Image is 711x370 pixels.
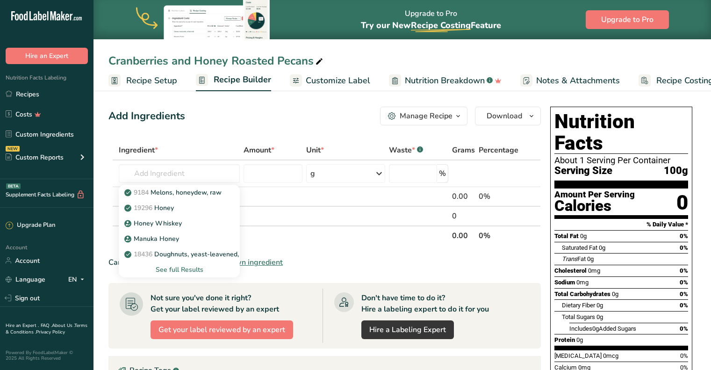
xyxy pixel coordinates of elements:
div: Upgrade Plan [6,221,55,230]
div: Calories [554,199,635,213]
a: 9184Melons, honeydew, raw [119,185,240,200]
a: Honey Whiskey [119,216,240,231]
p: Honey [126,203,174,213]
span: 0% [680,232,688,239]
iframe: Intercom live chat [679,338,702,361]
a: Hire an Expert . [6,322,39,329]
a: Recipe Builder [196,69,271,92]
span: 0g [592,325,599,332]
span: Get your label reviewed by an expert [158,324,285,335]
span: 0g [596,313,603,320]
h1: Nutrition Facts [554,111,688,154]
span: 0mcg [603,352,618,359]
span: Cholesterol [554,267,587,274]
button: Manage Recipe [380,107,467,125]
div: Custom Reports [6,152,64,162]
div: Not sure you've done it right? Get your label reviewed by an expert [151,292,279,315]
span: Dietary Fiber [562,302,595,309]
div: Add Ingredients [108,109,185,124]
div: Waste [389,145,423,156]
a: Nutrition Breakdown [389,70,502,91]
span: Notes & Attachments [536,74,620,87]
button: Download [475,107,541,125]
div: g [310,168,315,179]
div: Manage Recipe [400,110,452,122]
span: 0% [680,244,688,251]
span: Ingredient [119,145,158,156]
div: Amount Per Serving [554,190,635,199]
span: Download [487,110,522,122]
span: 19296 [134,203,152,212]
button: Upgrade to Pro [586,10,669,29]
div: Don't have time to do it? Hire a labeling expert to do it for you [361,292,489,315]
div: Upgrade to Pro [361,0,501,39]
a: Customize Label [290,70,370,91]
span: Saturated Fat [562,244,597,251]
span: Try our New Feature [361,20,501,31]
span: 0mg [588,267,600,274]
span: 0% [680,279,688,286]
button: Get your label reviewed by an expert [151,320,293,339]
span: Recipe Setup [126,74,177,87]
a: Manuka Honey [119,231,240,247]
span: 0mg [576,279,589,286]
span: 18436 [134,250,152,259]
a: Privacy Policy [36,329,65,335]
a: FAQ . [41,322,52,329]
span: Includes Added Sugars [569,325,636,332]
p: Honey Whiskey [126,218,182,228]
a: Hire a Labeling Expert [361,320,454,339]
span: 100g [664,165,688,177]
span: Total Carbohydrates [554,290,610,297]
a: 19296Honey [119,200,240,216]
div: See full Results [119,262,240,277]
span: Unit [306,145,324,156]
p: Melons, honeydew, raw [126,188,222,197]
a: 18436Doughnuts, yeast-leavened, glazed, unenriched (includes honey buns) [119,247,240,262]
a: Terms & Conditions . [6,322,87,335]
div: 0 [452,210,475,222]
section: % Daily Value * [554,219,688,230]
span: 0% [680,302,688,309]
span: Fat [562,255,586,262]
div: NEW [6,146,20,152]
th: 0% [477,225,520,245]
span: Recipe Builder [214,73,271,86]
div: 0% [479,191,518,202]
div: See full Results [126,265,232,275]
span: 0g [612,290,618,297]
div: Cranberries and Honey Roasted Pecans [108,52,325,69]
span: 0g [580,232,587,239]
div: 0 [676,190,688,215]
a: Recipe Setup [108,70,177,91]
button: Hire an Expert [6,48,88,64]
span: Grams [452,145,475,156]
a: Notes & Attachments [520,70,620,91]
span: Nutrition Breakdown [405,74,485,87]
span: Percentage [479,145,518,156]
span: 0g [596,302,603,309]
input: Add Ingredient [119,164,240,183]
th: 0.00 [450,225,477,245]
span: Amount [244,145,274,156]
span: Customize Label [306,74,370,87]
span: Total Fat [554,232,579,239]
span: 0g [576,336,583,343]
th: Net Totals [117,225,450,245]
span: Total Sugars [562,313,595,320]
span: Add your own ingredient [198,257,283,268]
div: Powered By FoodLabelMaker © 2025 All Rights Reserved [6,350,88,361]
span: 0% [680,325,688,332]
span: Sodium [554,279,575,286]
span: Protein [554,336,575,343]
span: 0% [680,290,688,297]
p: Manuka Honey [126,234,179,244]
i: Trans [562,255,577,262]
div: EN [68,274,88,285]
span: Upgrade to Pro [601,14,654,25]
span: Recipe Costing [411,20,471,31]
div: About 1 Serving Per Container [554,156,688,165]
span: 0% [680,267,688,274]
a: About Us . [52,322,74,329]
div: 0.00 [452,191,475,202]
